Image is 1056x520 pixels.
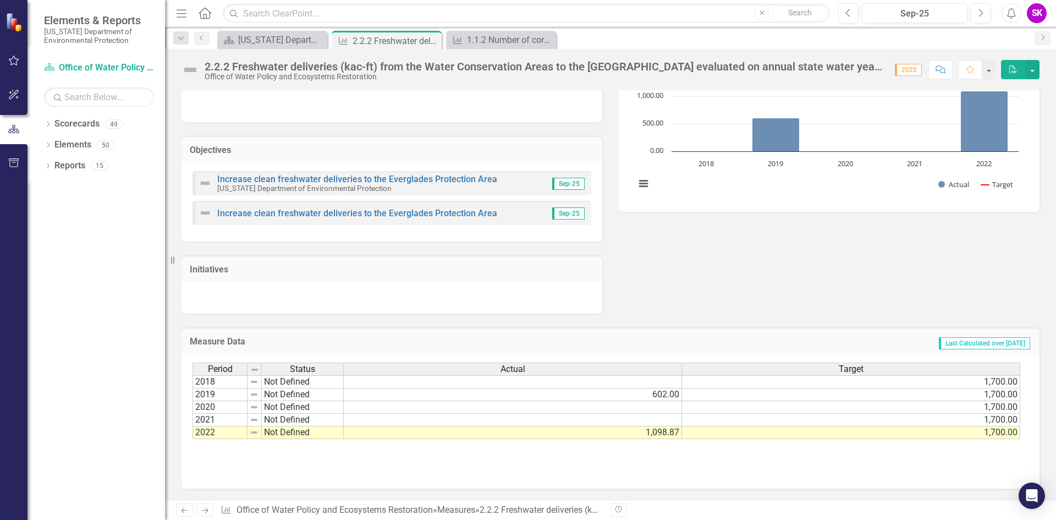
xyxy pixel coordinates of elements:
[262,414,344,426] td: Not Defined
[217,184,392,193] small: [US_STATE] Department of Environmental Protection
[642,118,663,128] text: 500.00
[199,206,212,220] img: Not Defined
[193,426,248,439] td: 2022
[217,208,497,218] a: Increase clean freshwater deliveries to the Everglades Protection Area
[199,177,212,190] img: Not Defined
[54,118,100,130] a: Scorecards
[208,364,233,374] span: Period
[262,426,344,439] td: Not Defined
[262,375,344,388] td: Not Defined
[981,179,1014,189] button: Show Target
[44,14,154,27] span: Elements & Reports
[1019,483,1045,509] div: Open Intercom Messenger
[290,364,315,374] span: Status
[552,207,585,220] span: Sep-25
[220,33,324,47] a: [US_STATE] Department of Environmental Protection
[344,388,682,401] td: 602.00
[250,365,259,374] img: 8DAGhfEEPCf229AAAAAElFTkSuQmCC
[682,414,1020,426] td: 1,700.00
[5,12,25,31] img: ClearPoint Strategy
[262,401,344,414] td: Not Defined
[237,505,433,515] a: Office of Water Policy and Ecosystems Restoration
[838,158,853,168] text: 2020
[637,90,663,100] text: 1,000.00
[91,161,108,171] div: 15
[938,179,969,189] button: Show Actual
[1027,3,1047,23] button: SK
[193,414,248,426] td: 2021
[698,158,714,168] text: 2018
[205,73,884,81] div: Office of Water Policy and Ecosystems Restoration
[907,158,922,168] text: 2021
[467,33,553,47] div: 1.1.2 Number of coral reef disease research, restoration and intervention actions conducted
[182,61,199,79] img: Not Defined
[682,401,1020,414] td: 1,700.00
[223,4,830,23] input: Search ClearPoint...
[262,388,344,401] td: Not Defined
[250,428,258,437] img: 8DAGhfEEPCf229AAAAAElFTkSuQmCC
[105,119,123,129] div: 49
[839,364,864,374] span: Target
[650,145,663,155] text: 0.00
[54,139,91,151] a: Elements
[54,160,85,172] a: Reports
[97,140,114,150] div: 50
[250,390,258,399] img: 8DAGhfEEPCf229AAAAAElFTkSuQmCC
[788,8,812,17] span: Search
[44,87,154,107] input: Search Below...
[205,61,884,73] div: 2.2.2 Freshwater deliveries (kac-ft) from the Water Conservation Areas to the [GEOGRAPHIC_DATA] e...
[752,118,800,152] path: 2019, 602. Actual.
[44,27,154,45] small: [US_STATE] Department of Environmental Protection
[976,158,992,168] text: 2022
[193,388,248,401] td: 2019
[221,504,602,517] div: » »
[961,91,1008,152] path: 2022, 1,098.87. Actual.
[190,337,505,347] h3: Measure Data
[630,36,1028,201] div: Chart. Highcharts interactive chart.
[217,174,497,184] a: Increase clean freshwater deliveries to the Everglades Protection Area
[44,62,154,74] a: Office of Water Policy and Ecosystems Restoration
[190,265,594,275] h3: Initiatives
[250,403,258,412] img: 8DAGhfEEPCf229AAAAAElFTkSuQmCC
[449,33,553,47] a: 1.1.2 Number of coral reef disease research, restoration and intervention actions conducted
[682,375,1020,388] td: 1,700.00
[238,33,324,47] div: [US_STATE] Department of Environmental Protection
[706,91,1008,151] g: Actual, series 1 of 2. Bar series with 5 bars.
[250,415,258,424] img: 8DAGhfEEPCf229AAAAAElFTkSuQmCC
[437,505,475,515] a: Measures
[939,337,1030,349] span: Last Calculated over [DATE]
[636,176,651,191] button: View chart menu, Chart
[682,388,1020,401] td: 1,700.00
[344,426,682,439] td: 1,098.87
[193,375,248,388] td: 2018
[866,7,964,20] div: Sep-25
[193,401,248,414] td: 2020
[772,6,827,21] button: Search
[353,34,439,48] div: 2.2.2 Freshwater deliveries (kac-ft) from the Water Conservation Areas to the [GEOGRAPHIC_DATA] e...
[250,377,258,386] img: 8DAGhfEEPCf229AAAAAElFTkSuQmCC
[190,145,594,155] h3: Objectives
[501,364,525,374] span: Actual
[630,36,1024,201] svg: Interactive chart
[682,426,1020,439] td: 1,700.00
[552,178,585,190] span: Sep-25
[768,158,783,168] text: 2019
[862,3,967,23] button: Sep-25
[895,64,922,76] span: 2022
